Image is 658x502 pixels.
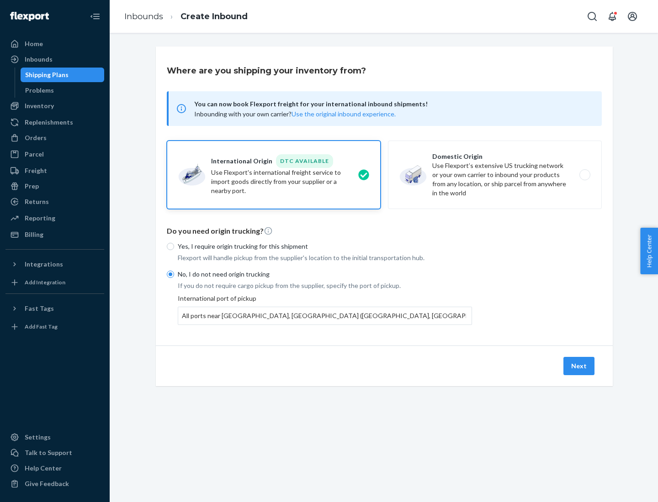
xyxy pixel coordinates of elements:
[25,323,58,330] div: Add Fast Tag
[25,433,51,442] div: Settings
[5,301,104,316] button: Fast Tags
[25,166,47,175] div: Freight
[5,163,104,178] a: Freight
[25,230,43,239] div: Billing
[5,430,104,444] a: Settings
[180,11,248,21] a: Create Inbound
[25,118,73,127] div: Replenishments
[25,133,47,142] div: Orders
[25,55,53,64] div: Inbounds
[5,257,104,272] button: Integrations
[5,179,104,193] a: Prep
[5,52,104,67] a: Inbounds
[178,270,472,279] p: No, I do not need origin trucking
[5,211,104,225] a: Reporting
[25,464,62,473] div: Help Center
[25,448,72,457] div: Talk to Support
[25,101,54,110] div: Inventory
[5,194,104,209] a: Returns
[25,86,54,95] div: Problems
[563,357,594,375] button: Next
[5,445,104,460] a: Talk to Support
[194,99,591,110] span: You can now book Flexport freight for your international inbound shipments!
[124,11,163,21] a: Inbounds
[603,7,621,26] button: Open notifications
[21,83,105,98] a: Problems
[25,278,65,286] div: Add Integration
[117,3,255,30] ol: breadcrumbs
[623,7,642,26] button: Open account menu
[25,39,43,48] div: Home
[25,479,69,488] div: Give Feedback
[5,131,104,145] a: Orders
[25,182,39,191] div: Prep
[5,476,104,491] button: Give Feedback
[167,243,174,250] input: Yes, I require origin trucking for this shipment
[5,227,104,242] a: Billing
[25,304,54,313] div: Fast Tags
[25,260,63,269] div: Integrations
[178,281,472,290] p: If you do not require cargo pickup from the supplier, specify the port of pickup.
[5,275,104,290] a: Add Integration
[5,99,104,113] a: Inventory
[167,65,366,77] h3: Where are you shipping your inventory from?
[21,68,105,82] a: Shipping Plans
[25,150,44,159] div: Parcel
[167,226,602,236] p: Do you need origin trucking?
[640,228,658,274] button: Help Center
[178,253,472,262] p: Flexport will handle pickup from the supplier's location to the initial transportation hub.
[194,110,396,118] span: Inbounding with your own carrier?
[5,319,104,334] a: Add Fast Tag
[5,115,104,130] a: Replenishments
[178,242,472,251] p: Yes, I require origin trucking for this shipment
[25,197,49,206] div: Returns
[167,271,174,278] input: No, I do not need origin trucking
[5,147,104,162] a: Parcel
[292,110,396,119] button: Use the original inbound experience.
[5,37,104,51] a: Home
[178,294,472,325] div: International port of pickup
[25,214,55,223] div: Reporting
[25,70,69,79] div: Shipping Plans
[5,461,104,476] a: Help Center
[10,12,49,21] img: Flexport logo
[86,7,104,26] button: Close Navigation
[583,7,601,26] button: Open Search Box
